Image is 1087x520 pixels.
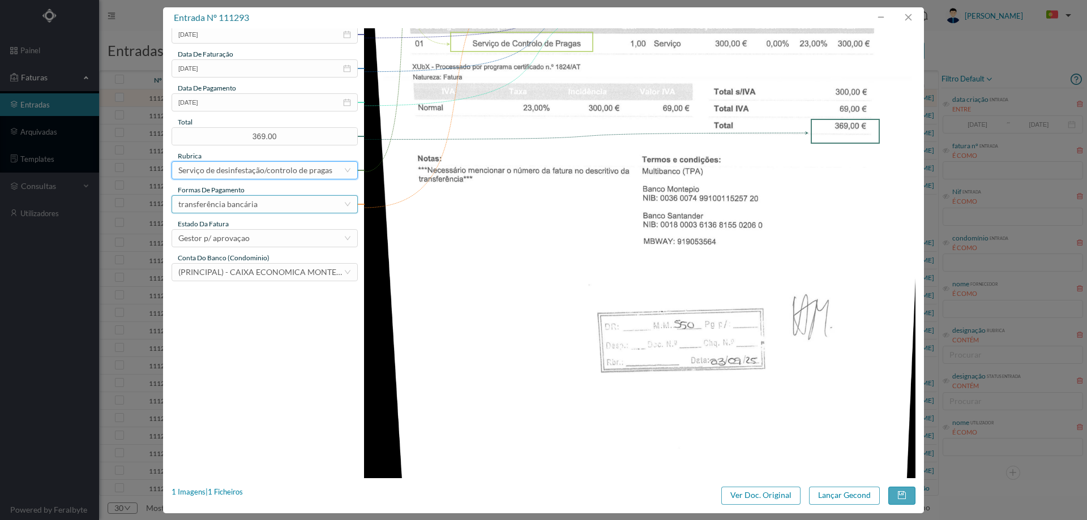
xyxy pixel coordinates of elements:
span: Formas de Pagamento [178,186,245,194]
span: (PRINCIPAL) - CAIXA ECONOMICA MONTEPIO GERAL ([FINANCIAL_ID]) [178,267,442,277]
div: transferência bancária [178,196,258,213]
i: icon: calendar [343,65,351,72]
div: Serviço de desinfestação/controlo de pragas [178,162,332,179]
button: Lançar Gecond [809,487,880,505]
i: icon: down [344,201,351,208]
i: icon: down [344,235,351,242]
span: rubrica [178,152,202,160]
button: Ver Doc. Original [721,487,801,505]
span: conta do banco (condominio) [178,253,269,262]
span: data de pagamento [178,84,236,92]
span: total [178,118,192,126]
i: icon: calendar [343,98,351,106]
span: data de faturação [178,50,233,58]
i: icon: calendar [343,31,351,38]
span: entrada nº 111293 [174,12,249,23]
i: icon: down [344,167,351,174]
div: 1 Imagens | 1 Ficheiros [172,487,243,498]
div: Gestor p/ aprovaçao [178,230,250,247]
span: estado da fatura [178,220,229,228]
i: icon: down [344,269,351,276]
button: PT [1037,6,1076,24]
